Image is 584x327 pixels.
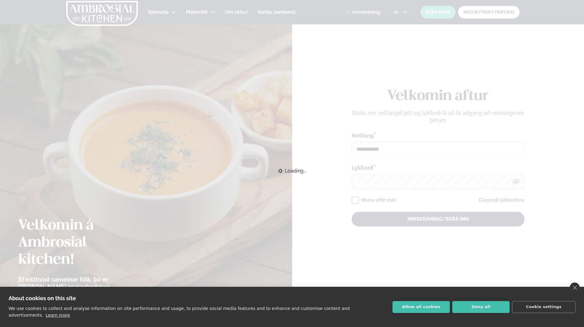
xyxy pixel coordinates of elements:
[512,301,575,313] button: Cookie settings
[9,306,350,318] p: We use cookies to collect and analyse information on site performance and usage, to provide socia...
[570,283,580,293] a: close
[46,313,70,318] a: Learn more
[285,164,306,178] span: Loading...
[9,295,76,301] strong: About cookies on this site
[452,301,510,313] button: Deny all
[392,301,450,313] button: Allow all cookies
